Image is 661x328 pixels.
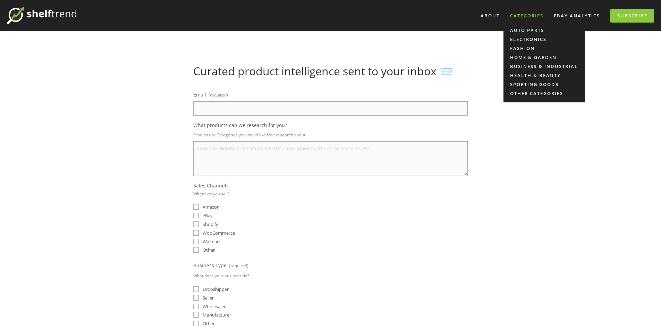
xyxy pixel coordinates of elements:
a: Other Categories [503,89,585,98]
span: Dropshipper [203,286,229,292]
span: Seller [203,295,214,301]
a: Auto Parts [503,26,585,35]
input: Amazon [193,204,199,210]
input: Manufacturer [193,312,199,318]
a: Business & Industrial [503,62,585,71]
a: Electronics [503,35,585,44]
input: Walmart [193,239,199,244]
div: Categories [506,10,548,22]
span: Amazon [203,204,220,210]
span: Wholesaler [203,303,226,310]
span: Other [203,247,215,253]
span: Manufacturer [203,312,231,318]
span: Other [203,320,215,327]
p: Where do you sell? [193,189,229,199]
input: WooCommerce [193,230,199,236]
span: (required) [209,90,228,100]
span: eBay [203,212,213,219]
span: Business Type [193,262,227,269]
a: Home & Garden [503,53,585,62]
h1: Curated product intelligence sent to your inbox 📨 [193,65,468,78]
input: Dropshipper [193,286,199,292]
a: About [476,10,504,22]
p: What does your business do? [193,271,249,281]
img: ShelfTrend [7,7,76,24]
input: Other [193,247,199,253]
span: WooCommerce [203,230,235,236]
a: Health & Beauty [503,71,585,80]
span: (required) [229,261,248,271]
span: What products can we research for you? [193,122,287,128]
input: eBay [193,213,199,218]
p: Products or Categories you would like free research about [193,130,468,140]
input: Wholesaler [193,304,199,309]
input: Other [193,321,199,326]
a: Subscribe [610,9,654,23]
a: eBay Analytics [549,10,604,22]
span: Shopify [203,221,218,227]
a: Sporting Goods [503,80,585,89]
input: Shopify [193,221,199,227]
span: Walmart [203,238,220,245]
input: Seller [193,295,199,301]
span: Email [193,91,206,98]
span: Sales Channels [193,182,229,189]
a: Fashion [503,44,585,53]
